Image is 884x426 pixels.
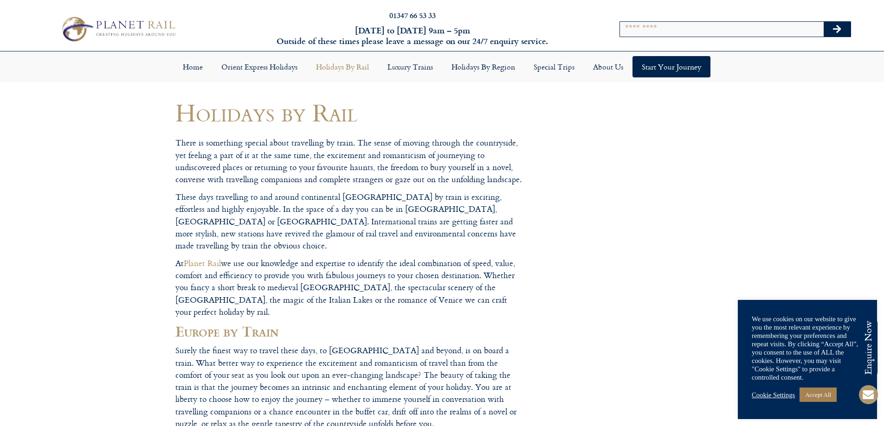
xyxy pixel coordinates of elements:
a: Start your Journey [632,56,710,77]
button: Search [824,22,851,37]
a: Accept All [800,388,837,402]
div: We use cookies on our website to give you the most relevant experience by remembering your prefer... [752,315,863,381]
img: Planet Rail Train Holidays Logo [57,14,179,44]
a: Holidays by Rail [307,56,378,77]
a: Cookie Settings [752,391,795,399]
a: Special Trips [524,56,584,77]
a: 01347 66 53 33 [389,10,436,20]
a: Holidays by Region [442,56,524,77]
a: Orient Express Holidays [212,56,307,77]
h1: Holidays by Rail [175,99,523,126]
p: At we use our knowledge and expertise to identify the ideal combination of speed, value, comfort ... [175,257,523,318]
p: There is something special about travelling by train. The sense of moving through the countryside... [175,137,523,185]
nav: Menu [5,56,879,77]
a: Luxury Trains [378,56,442,77]
p: These days travelling to and around continental [GEOGRAPHIC_DATA] by train is exciting, effortles... [175,191,523,252]
a: Home [174,56,212,77]
a: Planet Rail [184,257,221,269]
h6: [DATE] to [DATE] 9am – 5pm Outside of these times please leave a message on our 24/7 enquiry serv... [238,25,587,47]
a: About Us [584,56,632,77]
h2: Europe by Train [175,324,523,339]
